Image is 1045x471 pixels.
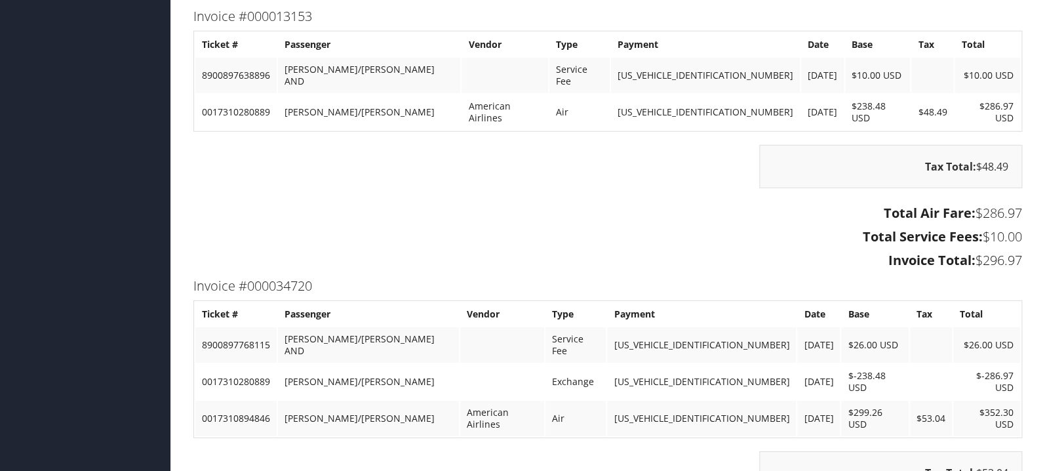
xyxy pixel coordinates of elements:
[953,364,1020,399] td: $-286.97 USD
[611,33,800,56] th: Payment
[195,327,277,363] td: 8900897768115
[953,401,1020,436] td: $352.30 USD
[193,277,1022,295] h3: Invoice #000034720
[863,228,983,245] strong: Total Service Fees:
[460,401,544,436] td: American Airlines
[549,33,609,56] th: Type
[545,364,606,399] td: Exchange
[801,94,844,130] td: [DATE]
[462,94,548,130] td: American Airlines
[845,33,911,56] th: Base
[607,327,796,363] td: [US_VEHICLE_IDENTIFICATION_NUMBER]
[278,302,459,326] th: Passenger
[845,58,911,93] td: $10.00 USD
[195,364,277,399] td: 0017310280889
[278,327,459,363] td: [PERSON_NAME]/[PERSON_NAME] AND
[462,33,548,56] th: Vendor
[841,302,908,326] th: Base
[841,401,908,436] td: $299.26 USD
[278,94,460,130] td: [PERSON_NAME]/[PERSON_NAME]
[955,33,1020,56] th: Total
[910,302,952,326] th: Tax
[193,251,1022,270] h3: $296.97
[911,94,953,130] td: $48.49
[759,145,1022,188] div: $48.49
[545,327,606,363] td: Service Fee
[925,159,976,174] strong: Tax Total:
[195,302,277,326] th: Ticket #
[953,327,1020,363] td: $26.00 USD
[460,302,544,326] th: Vendor
[549,94,609,130] td: Air
[955,58,1020,93] td: $10.00 USD
[193,204,1022,222] h3: $286.97
[841,364,908,399] td: $-238.48 USD
[801,58,844,93] td: [DATE]
[611,58,800,93] td: [US_VEHICLE_IDENTIFICATION_NUMBER]
[549,58,609,93] td: Service Fee
[195,33,277,56] th: Ticket #
[801,33,844,56] th: Date
[911,33,953,56] th: Tax
[845,94,911,130] td: $238.48 USD
[953,302,1020,326] th: Total
[611,94,800,130] td: [US_VEHICLE_IDENTIFICATION_NUMBER]
[607,302,796,326] th: Payment
[545,302,606,326] th: Type
[193,7,1022,26] h3: Invoice #000013153
[797,364,840,399] td: [DATE]
[607,364,796,399] td: [US_VEHICLE_IDENTIFICATION_NUMBER]
[193,228,1022,246] h3: $10.00
[278,401,459,436] td: [PERSON_NAME]/[PERSON_NAME]
[278,58,460,93] td: [PERSON_NAME]/[PERSON_NAME] AND
[884,204,976,222] strong: Total Air Fare:
[195,401,277,436] td: 0017310894846
[888,251,976,269] strong: Invoice Total:
[195,94,277,130] td: 0017310280889
[910,401,952,436] td: $53.04
[955,94,1020,130] td: $286.97 USD
[797,327,840,363] td: [DATE]
[797,401,840,436] td: [DATE]
[278,33,460,56] th: Passenger
[278,364,459,399] td: [PERSON_NAME]/[PERSON_NAME]
[195,58,277,93] td: 8900897638896
[797,302,840,326] th: Date
[545,401,606,436] td: Air
[607,401,796,436] td: [US_VEHICLE_IDENTIFICATION_NUMBER]
[841,327,908,363] td: $26.00 USD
